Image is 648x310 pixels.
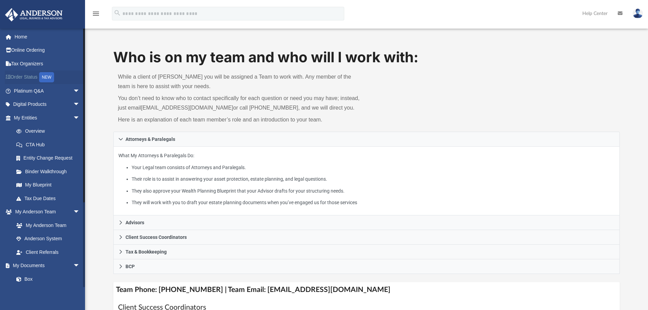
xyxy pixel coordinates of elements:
[5,70,90,84] a: Order StatusNEW
[5,84,90,98] a: Platinum Q&Aarrow_drop_down
[73,84,87,98] span: arrow_drop_down
[113,259,620,274] a: BCP
[5,111,90,125] a: My Entitiesarrow_drop_down
[132,175,615,183] li: Their role is to assist in answering your asset protection, estate planning, and legal questions.
[126,220,144,225] span: Advisors
[10,245,87,259] a: Client Referrals
[126,235,187,240] span: Client Success Coordinators
[10,232,87,246] a: Anderson System
[10,151,90,165] a: Entity Change Request
[118,151,615,207] p: What My Attorneys & Paralegals Do:
[39,72,54,82] div: NEW
[73,205,87,219] span: arrow_drop_down
[92,13,100,18] a: menu
[118,72,362,91] p: While a client of [PERSON_NAME] you will be assigned a Team to work with. Any member of the team ...
[633,9,643,18] img: User Pic
[5,205,87,219] a: My Anderson Teamarrow_drop_down
[126,249,167,254] span: Tax & Bookkeeping
[113,230,620,245] a: Client Success Coordinators
[92,10,100,18] i: menu
[126,137,175,142] span: Attorneys & Paralegals
[73,111,87,125] span: arrow_drop_down
[118,115,362,125] p: Here is an explanation of each team member’s role and an introduction to your team.
[5,98,90,111] a: Digital Productsarrow_drop_down
[141,105,233,111] a: [EMAIL_ADDRESS][DOMAIN_NAME]
[113,282,620,297] h4: Team Phone: [PHONE_NUMBER] | Team Email: [EMAIL_ADDRESS][DOMAIN_NAME]
[126,264,135,269] span: BCP
[5,30,90,44] a: Home
[3,8,65,21] img: Anderson Advisors Platinum Portal
[113,132,620,147] a: Attorneys & Paralegals
[73,98,87,112] span: arrow_drop_down
[10,286,87,299] a: Meeting Minutes
[113,47,620,67] h1: Who is on my team and who will I work with:
[10,192,90,205] a: Tax Due Dates
[10,138,90,151] a: CTA Hub
[113,245,620,259] a: Tax & Bookkeeping
[10,218,83,232] a: My Anderson Team
[5,259,87,273] a: My Documentsarrow_drop_down
[5,57,90,70] a: Tax Organizers
[113,215,620,230] a: Advisors
[132,198,615,207] li: They will work with you to draft your estate planning documents when you’ve engaged us for those ...
[10,178,87,192] a: My Blueprint
[118,94,362,113] p: You don’t need to know who to contact specifically for each question or need you may have; instea...
[114,9,121,17] i: search
[132,163,615,172] li: Your Legal team consists of Attorneys and Paralegals.
[132,187,615,195] li: They also approve your Wealth Planning Blueprint that your Advisor drafts for your structuring ne...
[10,165,90,178] a: Binder Walkthrough
[10,125,90,138] a: Overview
[113,147,620,216] div: Attorneys & Paralegals
[73,259,87,273] span: arrow_drop_down
[10,272,83,286] a: Box
[5,44,90,57] a: Online Ordering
